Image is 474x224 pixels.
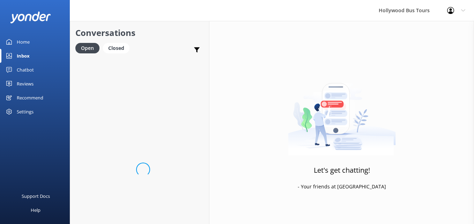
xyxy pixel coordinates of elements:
p: - Your friends at [GEOGRAPHIC_DATA] [298,183,386,191]
div: Recommend [17,91,43,105]
div: Help [31,203,40,217]
h3: Let's get chatting! [314,165,370,176]
div: Settings [17,105,34,119]
div: Open [75,43,99,53]
div: Support Docs [22,189,50,203]
h2: Conversations [75,26,204,39]
div: Closed [103,43,129,53]
img: yonder-white-logo.png [10,12,51,23]
a: Open [75,44,103,52]
div: Reviews [17,77,34,91]
div: Home [17,35,30,49]
a: Closed [103,44,133,52]
img: artwork of a man stealing a conversation from at giant smartphone [288,68,396,156]
div: Inbox [17,49,30,63]
div: Chatbot [17,63,34,77]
